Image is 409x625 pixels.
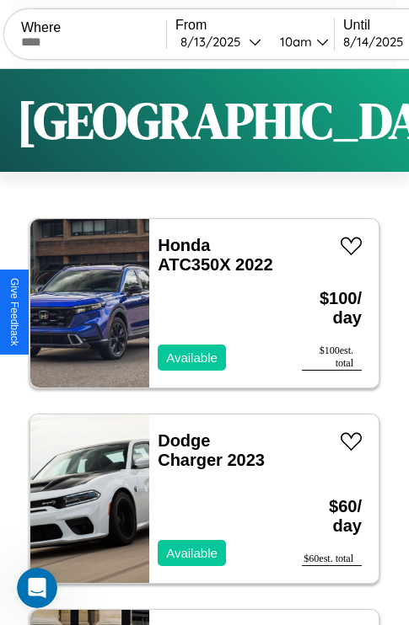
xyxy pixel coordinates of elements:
[158,431,265,469] a: Dodge Charger 2023
[302,553,362,566] div: $ 60 est. total
[302,480,362,553] h3: $ 60 / day
[175,18,334,33] label: From
[166,542,218,564] p: Available
[158,236,272,274] a: Honda ATC350X 2022
[8,278,20,346] div: Give Feedback
[21,20,166,35] label: Where
[17,568,57,608] iframe: Intercom live chat
[272,34,316,50] div: 10am
[266,33,334,51] button: 10am
[180,34,249,50] div: 8 / 13 / 2025
[302,272,362,345] h3: $ 100 / day
[166,346,218,369] p: Available
[175,33,266,51] button: 8/13/2025
[302,345,362,371] div: $ 100 est. total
